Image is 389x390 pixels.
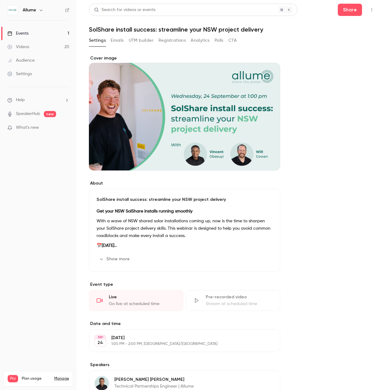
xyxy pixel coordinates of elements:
iframe: Noticeable Trigger [62,125,69,131]
button: Emails [111,36,124,45]
label: Speakers [89,362,280,368]
strong: [DATE] [102,243,117,248]
button: Analytics [191,36,210,45]
p: [DATE] [111,335,248,341]
label: About [89,180,280,186]
div: Live [109,294,176,300]
label: Cover image [89,55,280,61]
div: Settings [7,71,32,77]
p: [PERSON_NAME] [PERSON_NAME] [114,377,194,383]
div: Events [7,30,29,36]
div: Videos [7,44,29,50]
span: What's new [16,124,39,131]
strong: Get your NSW SolShare installs running smoothly [97,209,193,213]
a: SpeakerHub [16,111,40,117]
label: Date and time [89,321,280,327]
p: SolShare install success: streamline your NSW project delivery [97,197,273,203]
span: Pro [8,375,18,382]
div: Audience [7,57,35,63]
button: CTA [228,36,237,45]
p: 📅 [97,242,273,249]
button: Share [338,4,362,16]
div: Go live at scheduled time [109,301,176,307]
p: Event type [89,281,280,288]
div: Stream at scheduled time [206,301,273,307]
p: 24 [97,340,103,346]
button: Polls [215,36,223,45]
p: Technical Partnerships Engineer | Allume [114,383,194,389]
section: Cover image [89,55,280,170]
div: Pre-recorded videoStream at scheduled time [186,290,280,311]
h6: Allume [23,7,36,13]
li: help-dropdown-opener [7,97,69,103]
span: Help [16,97,25,103]
button: Registrations [158,36,186,45]
div: Pre-recorded video [206,294,273,300]
div: SEP [95,335,106,339]
button: UTM builder [129,36,154,45]
span: new [44,111,56,117]
a: Manage [54,376,69,381]
div: Search for videos or events [94,7,155,13]
img: Allume [8,5,17,15]
button: Settings [89,36,106,45]
p: With a wave of NSW shared solar installations coming up, now is the time to sharpen your SolShare... [97,217,273,239]
div: LiveGo live at scheduled time [89,290,183,311]
p: 1:00 PM - 2:00 PM, [GEOGRAPHIC_DATA]/[GEOGRAPHIC_DATA] [111,342,248,346]
span: Plan usage [22,376,51,381]
button: Show more [97,254,133,264]
h1: SolShare install success: streamline your NSW project delivery [89,26,377,33]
